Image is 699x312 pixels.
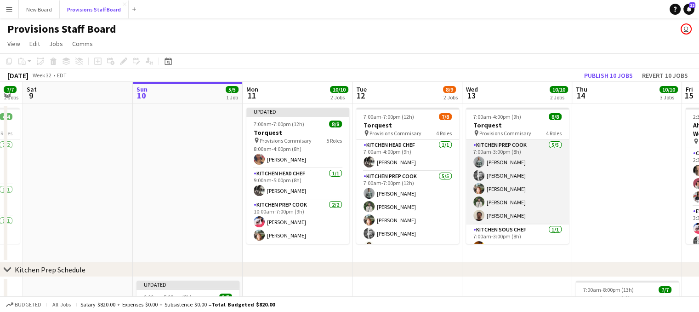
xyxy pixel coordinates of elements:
[7,71,28,80] div: [DATE]
[580,69,636,81] button: Publish 10 jobs
[356,108,459,244] app-job-card: 7:00am-7:00pm (12h)7/8Torquest Provisions Commisary4 RolesKitchen Head Chef1/17:00am-4:00pm (9h)[...
[443,86,456,93] span: 8/9
[211,301,275,308] span: Total Budgeted $820.00
[136,281,239,288] div: Updated
[246,108,349,115] div: Updated
[246,168,349,200] app-card-role: Kitchen Head Chef1/19:00am-5:00pm (8h)[PERSON_NAME]
[330,86,348,93] span: 10/10
[329,121,342,127] span: 8/8
[30,72,53,79] span: Week 32
[326,137,342,144] span: 5 Roles
[576,85,587,93] span: Thu
[660,94,677,101] div: 3 Jobs
[356,85,367,93] span: Tue
[51,301,73,308] span: All jobs
[466,108,569,244] app-job-card: 7:00am-4:00pm (9h)8/8Torquest Provisions Commisary4 RolesKitchen Prep Cook5/57:00am-3:00pm (8h)[P...
[549,113,562,120] span: 8/8
[15,301,41,308] span: Budgeted
[659,286,671,293] span: 7/7
[550,94,568,101] div: 2 Jobs
[246,200,349,244] app-card-role: Kitchen Prep Cook2/210:00am-7:00pm (9h)[PERSON_NAME][PERSON_NAME]
[364,113,414,120] span: 7:00am-7:00pm (12h)
[684,90,693,101] span: 15
[355,90,367,101] span: 12
[135,90,148,101] span: 10
[473,113,521,120] span: 7:00am-4:00pm (9h)
[436,130,452,137] span: 4 Roles
[246,137,349,168] app-card-role: Dishwasher1/18:00am-4:00pm (8h)[PERSON_NAME]
[7,22,116,36] h1: Provisions Staff Board
[144,294,192,300] span: 9:00am-5:00pm (8h)
[7,40,20,48] span: View
[68,38,97,50] a: Comms
[4,38,24,50] a: View
[45,38,67,50] a: Jobs
[576,294,679,302] h3: Prep for Wedding
[27,85,37,93] span: Sat
[246,108,349,244] app-job-card: Updated7:00am-7:00pm (12h)8/8Torquest Provisions Commisary5 RolesKitchen Sous Chef1/17:00am-6:00p...
[246,128,349,137] h3: Torquest
[466,140,569,225] app-card-role: Kitchen Prep Cook5/57:00am-3:00pm (8h)[PERSON_NAME][PERSON_NAME][PERSON_NAME][PERSON_NAME][PERSON...
[246,85,258,93] span: Mon
[638,69,692,81] button: Revert 10 jobs
[683,4,694,15] a: 22
[4,94,18,101] div: 2 Jobs
[356,121,459,129] h3: Torquest
[19,0,60,18] button: New Board
[550,86,568,93] span: 10/10
[219,294,232,300] span: 5/5
[80,301,275,308] div: Salary $820.00 + Expenses $0.00 + Subsistence $0.00 =
[659,86,678,93] span: 10/10
[29,40,40,48] span: Edit
[15,265,85,274] div: Kitchen Prep Schedule
[226,86,239,93] span: 5/5
[254,121,304,127] span: 7:00am-7:00pm (12h)
[466,85,478,93] span: Wed
[479,130,531,137] span: Provisions Commisary
[260,137,312,144] span: Provisions Commisary
[226,94,238,101] div: 1 Job
[72,40,93,48] span: Comms
[356,140,459,171] app-card-role: Kitchen Head Chef1/17:00am-4:00pm (9h)[PERSON_NAME]
[465,90,478,101] span: 13
[245,90,258,101] span: 11
[57,72,67,79] div: EDT
[330,94,348,101] div: 2 Jobs
[60,0,129,18] button: Provisions Staff Board
[136,85,148,93] span: Sun
[25,90,37,101] span: 9
[4,86,17,93] span: 7/7
[26,38,44,50] a: Edit
[5,300,43,310] button: Budgeted
[689,2,695,8] span: 22
[49,40,63,48] span: Jobs
[686,85,693,93] span: Fri
[574,90,587,101] span: 14
[439,113,452,120] span: 7/8
[443,94,458,101] div: 2 Jobs
[466,121,569,129] h3: Torquest
[546,130,562,137] span: 4 Roles
[369,130,421,137] span: Provisions Commisary
[583,286,634,293] span: 7:00am-8:00pm (13h)
[681,23,692,35] app-user-avatar: Dustin Gallagher
[356,171,459,256] app-card-role: Kitchen Prep Cook5/57:00am-7:00pm (12h)[PERSON_NAME][PERSON_NAME][PERSON_NAME][PERSON_NAME][PERSO...
[466,225,569,256] app-card-role: Kitchen Sous Chef1/17:00am-3:00pm (8h)[PERSON_NAME]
